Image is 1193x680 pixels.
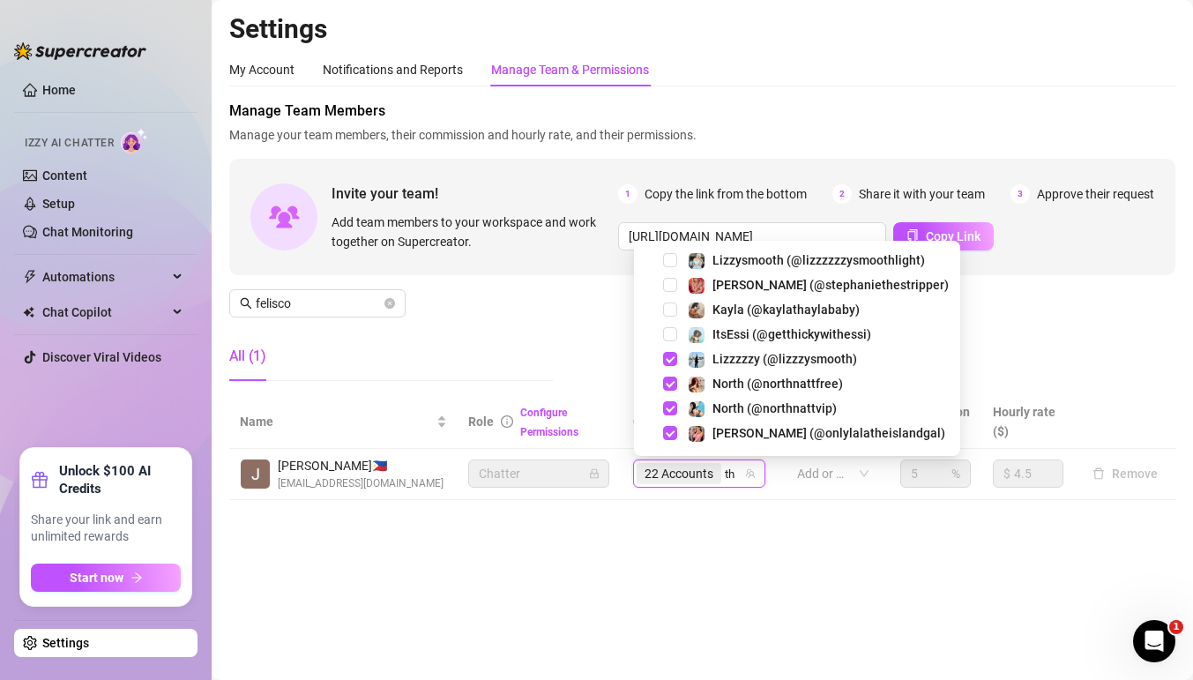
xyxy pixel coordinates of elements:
button: Remove [1085,463,1165,484]
a: Settings [42,636,89,650]
span: Share your link and earn unlimited rewards [31,512,181,546]
div: Manage Team & Permissions [491,60,649,79]
span: Manage your team members, their commission and hourly rate, and their permissions. [229,125,1175,145]
span: Start now [70,571,123,585]
span: [EMAIL_ADDRESS][DOMAIN_NAME] [278,475,444,492]
span: thunderbolt [23,270,37,284]
div: My Account [229,60,295,79]
span: search [240,297,252,310]
span: North (@northnattvip) [712,401,837,415]
span: lock [589,468,600,479]
a: Home [42,83,76,97]
iframe: Intercom live chat [1133,620,1175,662]
span: Lizzzzzy (@lizzzysmooth) [712,352,857,366]
a: Configure Permissions [520,407,578,438]
span: Chatter [479,460,599,487]
span: Copy the link from the bottom [645,184,807,204]
span: Copy Link [926,229,980,243]
a: Chat Monitoring [42,225,133,239]
img: John Dhel Felisco [241,460,270,489]
strong: Unlock $100 AI Credits [59,462,181,497]
input: Search members [256,294,381,313]
span: 22 Accounts [637,463,721,484]
span: copy [906,229,919,242]
th: Name [229,395,458,449]
span: [PERSON_NAME] (@onlylalatheislandgal) [712,426,945,440]
span: [PERSON_NAME] 🇵🇭 [278,456,444,475]
span: Manage Team Members [229,101,1175,122]
span: Role [468,415,494,429]
span: Add team members to your workspace and work together on Supercreator. [332,213,611,251]
span: info-circle [501,415,513,428]
button: close-circle [384,298,395,309]
span: 2 [832,184,852,204]
span: Select tree node [663,278,677,292]
span: Select tree node [663,327,677,341]
span: Select tree node [663,401,677,415]
span: Select tree node [663,303,677,317]
img: North (@northnattfree) [689,377,705,392]
img: logo-BBDzfeDw.svg [14,42,146,60]
span: Invite your team! [332,183,618,205]
img: North (@northnattvip) [689,401,705,417]
div: All (1) [229,346,266,367]
th: Hourly rate ($) [982,395,1075,449]
img: ItsEssi (@getthickywithessi) [689,327,705,343]
span: Select tree node [663,426,677,440]
button: Copy Link [893,222,994,250]
span: Approve their request [1037,184,1154,204]
span: Select tree node [663,253,677,267]
span: 3 [1010,184,1030,204]
span: Izzy AI Chatter [25,135,114,152]
span: 1 [618,184,638,204]
span: Select tree node [663,352,677,366]
span: Share it with your team [859,184,985,204]
img: Stephanie (@stephaniethestripper) [689,278,705,294]
span: Lizzysmooth (@lizzzzzzysmoothlight) [712,253,925,267]
span: Automations [42,263,168,291]
img: Lizzzzzy (@lizzzysmooth) [689,352,705,368]
button: Start nowarrow-right [31,564,181,592]
span: Kayla (@kaylathaylababy) [712,303,860,317]
span: arrow-right [130,572,143,584]
img: Kayla (@kaylathaylababy) [689,303,705,318]
span: North (@northnattfree) [712,377,843,391]
a: Setup [42,197,75,211]
img: AI Chatter [121,128,148,153]
img: Lalita (@onlylalatheislandgal) [689,426,705,442]
a: Content [42,168,87,183]
span: 1 [1169,620,1183,634]
span: 22 Accounts [645,464,713,483]
span: Creator accounts [633,412,749,431]
img: Lizzysmooth (@lizzzzzzysmoothlight) [689,253,705,269]
span: gift [31,471,48,489]
a: Discover Viral Videos [42,350,161,364]
img: Chat Copilot [23,306,34,318]
span: Name [240,412,433,431]
span: Select tree node [663,377,677,391]
div: Notifications and Reports [323,60,463,79]
span: [PERSON_NAME] (@stephaniethestripper) [712,278,949,292]
h2: Settings [229,12,1175,46]
span: team [745,468,756,479]
span: ItsEssi (@getthickywithessi) [712,327,871,341]
span: Chat Copilot [42,298,168,326]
